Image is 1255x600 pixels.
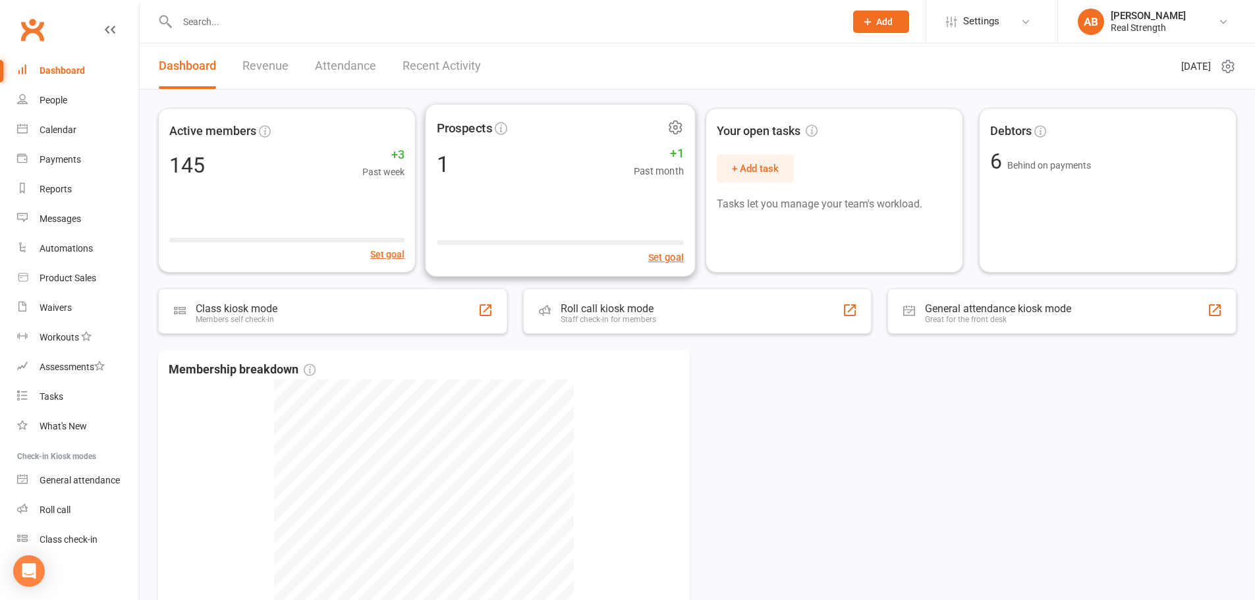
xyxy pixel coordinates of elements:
a: Assessments [17,352,139,382]
div: 1 [437,153,449,175]
a: Attendance [315,43,376,89]
a: General attendance kiosk mode [17,466,139,495]
a: Messages [17,204,139,234]
div: Dashboard [40,65,85,76]
div: 145 [169,155,205,176]
div: Tasks [40,391,63,402]
a: Recent Activity [403,43,481,89]
span: Settings [963,7,999,36]
div: Roll call kiosk mode [561,302,656,315]
a: Automations [17,234,139,263]
span: Membership breakdown [169,360,316,379]
a: Roll call [17,495,139,525]
span: +3 [362,146,404,165]
div: [PERSON_NAME] [1111,10,1186,22]
div: Reports [40,184,72,194]
div: Class kiosk mode [196,302,277,315]
a: Dashboard [159,43,216,89]
button: Set goal [370,247,404,261]
a: Clubworx [16,13,49,46]
div: Members self check-in [196,315,277,324]
p: Tasks let you manage your team's workload. [717,196,952,213]
div: Roll call [40,505,70,515]
input: Search... [173,13,836,31]
div: General attendance kiosk mode [925,302,1071,315]
span: Prospects [437,118,492,138]
div: People [40,95,67,105]
span: [DATE] [1181,59,1211,74]
span: 6 [990,149,1007,174]
span: Debtors [990,122,1032,141]
button: Set goal [648,250,684,265]
a: Calendar [17,115,139,145]
span: Add [876,16,893,27]
div: AB [1078,9,1104,35]
a: Tasks [17,382,139,412]
div: Assessments [40,362,105,372]
a: Workouts [17,323,139,352]
div: Calendar [40,124,76,135]
span: Behind on payments [1007,160,1091,171]
div: Great for the front desk [925,315,1071,324]
a: Payments [17,145,139,175]
div: General attendance [40,475,120,485]
a: Revenue [242,43,289,89]
div: Open Intercom Messenger [13,555,45,587]
div: Class check-in [40,534,98,545]
div: Messages [40,213,81,224]
a: Dashboard [17,56,139,86]
div: Workouts [40,332,79,342]
button: Add [853,11,909,33]
span: Active members [169,122,256,141]
a: Class kiosk mode [17,525,139,555]
div: Waivers [40,302,72,313]
a: What's New [17,412,139,441]
button: + Add task [717,155,794,182]
div: Automations [40,243,93,254]
span: Past month [634,163,684,179]
div: Product Sales [40,273,96,283]
a: People [17,86,139,115]
div: Real Strength [1111,22,1186,34]
a: Reports [17,175,139,204]
span: Your open tasks [717,122,818,141]
div: Staff check-in for members [561,315,656,324]
span: Past week [362,165,404,179]
span: +1 [634,144,684,163]
a: Waivers [17,293,139,323]
div: Payments [40,154,81,165]
div: What's New [40,421,87,431]
a: Product Sales [17,263,139,293]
